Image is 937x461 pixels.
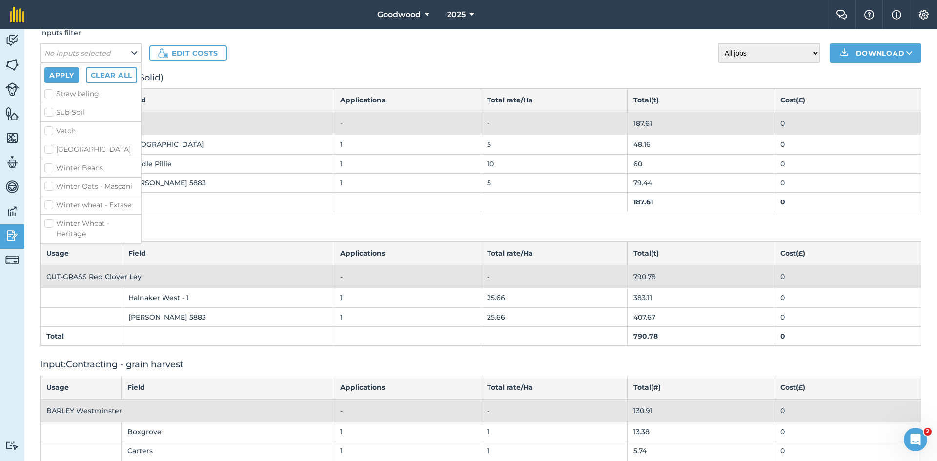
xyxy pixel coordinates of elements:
img: svg+xml;base64,PD94bWwgdmVyc2lvbj0iMS4wIiBlbmNvZGluZz0idXRmLTgiPz4KPCEtLSBHZW5lcmF0b3I6IEFkb2JlIE... [5,180,19,194]
th: Field [121,376,334,399]
img: svg+xml;base64,PHN2ZyB4bWxucz0iaHR0cDovL3d3dy53My5vcmcvMjAwMC9zdmciIHdpZHRoPSIxNyIgaGVpZ2h0PSIxNy... [892,9,901,20]
td: 1 [334,154,481,173]
img: Download icon [838,47,850,59]
th: Applications [334,376,481,399]
td: [PERSON_NAME] 5883 [122,307,334,326]
td: 1 [481,422,628,441]
th: Total ( t ) [628,242,774,265]
label: Sub-Soil [44,107,137,118]
td: 0 [774,265,921,288]
strong: Total [46,332,64,341]
th: Applications [334,89,481,112]
strong: 0 [780,198,785,206]
strong: 790.78 [633,332,658,341]
td: 10 [481,154,628,173]
button: No inputs selected [40,43,142,63]
th: Field [122,242,334,265]
td: 1 [334,441,481,461]
td: - [481,265,628,288]
label: Straw baling [44,89,137,99]
td: 1 [334,422,481,441]
span: 2 [924,428,932,436]
h2: Input : Cattle Separate (Solid) [40,71,921,85]
td: 1 [334,307,481,326]
td: 5.74 [628,441,774,461]
td: 13.38 [628,422,774,441]
span: Goodwood [377,9,421,20]
td: 25.66 [481,288,628,307]
td: 0 [774,441,921,461]
th: Cost ( £ ) [774,242,921,265]
button: Download [830,43,921,63]
td: 383.11 [628,288,774,307]
img: svg+xml;base64,PD94bWwgdmVyc2lvbj0iMS4wIiBlbmNvZGluZz0idXRmLTgiPz4KPCEtLSBHZW5lcmF0b3I6IEFkb2JlIE... [5,33,19,48]
em: No inputs selected [44,49,111,58]
td: 130.91 [628,399,774,422]
th: BARLEY Westminster [41,399,334,422]
td: - [481,112,628,135]
td: [GEOGRAPHIC_DATA] [122,135,334,154]
th: Total rate / Ha [481,376,628,399]
th: Cost ( £ ) [774,89,921,112]
th: Usage [41,376,122,399]
td: 0 [774,112,921,135]
th: Field [122,89,334,112]
h2: Input : Contracting - grain harvest [40,358,921,372]
td: Boxgrove [121,422,334,441]
td: - [334,265,481,288]
iframe: Intercom live chat [904,428,927,451]
td: 25.66 [481,307,628,326]
td: 187.61 [628,112,774,135]
td: Carters [121,441,334,461]
td: 5 [481,135,628,154]
td: 0 [774,154,921,173]
label: [GEOGRAPHIC_DATA] [44,144,137,155]
label: Vetch [44,126,137,136]
th: Applications [334,242,481,265]
img: svg+xml;base64,PHN2ZyB4bWxucz0iaHR0cDovL3d3dy53My5vcmcvMjAwMC9zdmciIHdpZHRoPSI1NiIgaGVpZ2h0PSI2MC... [5,131,19,145]
td: - [334,112,481,135]
td: 1 [334,173,481,192]
th: Usage [41,242,122,265]
img: fieldmargin Logo [10,7,24,22]
h4: Inputs filter [40,27,142,38]
img: svg+xml;base64,PHN2ZyB4bWxucz0iaHR0cDovL3d3dy53My5vcmcvMjAwMC9zdmciIHdpZHRoPSI1NiIgaGVpZ2h0PSI2MC... [5,58,19,72]
th: Total ( t ) [628,89,774,112]
img: Two speech bubbles overlapping with the left bubble in the forefront [836,10,848,20]
td: 1 [334,135,481,154]
button: Apply [44,67,79,83]
td: Middle Pillie [122,154,334,173]
td: 0 [774,422,921,441]
img: svg+xml;base64,PD94bWwgdmVyc2lvbj0iMS4wIiBlbmNvZGluZz0idXRmLTgiPz4KPCEtLSBHZW5lcmF0b3I6IEFkb2JlIE... [5,253,19,267]
td: 1 [334,288,481,307]
td: 0 [774,135,921,154]
td: 407.67 [628,307,774,326]
strong: 187.61 [633,198,653,206]
label: Winter wheat - Extase [44,200,137,210]
span: 2025 [447,9,466,20]
td: 0 [774,288,921,307]
td: 60 [628,154,774,173]
th: Total rate / Ha [481,89,628,112]
td: - [334,399,481,422]
img: svg+xml;base64,PD94bWwgdmVyc2lvbj0iMS4wIiBlbmNvZGluZz0idXRmLTgiPz4KPCEtLSBHZW5lcmF0b3I6IEFkb2JlIE... [5,155,19,170]
img: svg+xml;base64,PD94bWwgdmVyc2lvbj0iMS4wIiBlbmNvZGluZz0idXRmLTgiPz4KPCEtLSBHZW5lcmF0b3I6IEFkb2JlIE... [5,441,19,450]
td: Halnaker West - 1 [122,288,334,307]
td: - [481,399,628,422]
label: Winter Oats - Mascani [44,181,137,192]
td: 790.78 [628,265,774,288]
img: svg+xml;base64,PD94bWwgdmVyc2lvbj0iMS4wIiBlbmNvZGluZz0idXRmLTgiPz4KPCEtLSBHZW5lcmF0b3I6IEFkb2JlIE... [5,204,19,219]
img: A question mark icon [863,10,875,20]
td: 48.16 [628,135,774,154]
a: Edit costs [149,45,227,61]
th: CUT-GRASS Red Clover Ley [41,265,334,288]
td: [PERSON_NAME] 5883 [122,173,334,192]
strong: 0 [780,332,785,341]
button: Clear all [86,67,137,83]
img: svg+xml;base64,PHN2ZyB4bWxucz0iaHR0cDovL3d3dy53My5vcmcvMjAwMC9zdmciIHdpZHRoPSI1NiIgaGVpZ2h0PSI2MC... [5,106,19,121]
label: Winter Beans [44,163,137,173]
td: 1 [481,441,628,461]
td: 79.44 [628,173,774,192]
label: Winter Wheat - Heritage [44,219,137,239]
img: A cog icon [918,10,930,20]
